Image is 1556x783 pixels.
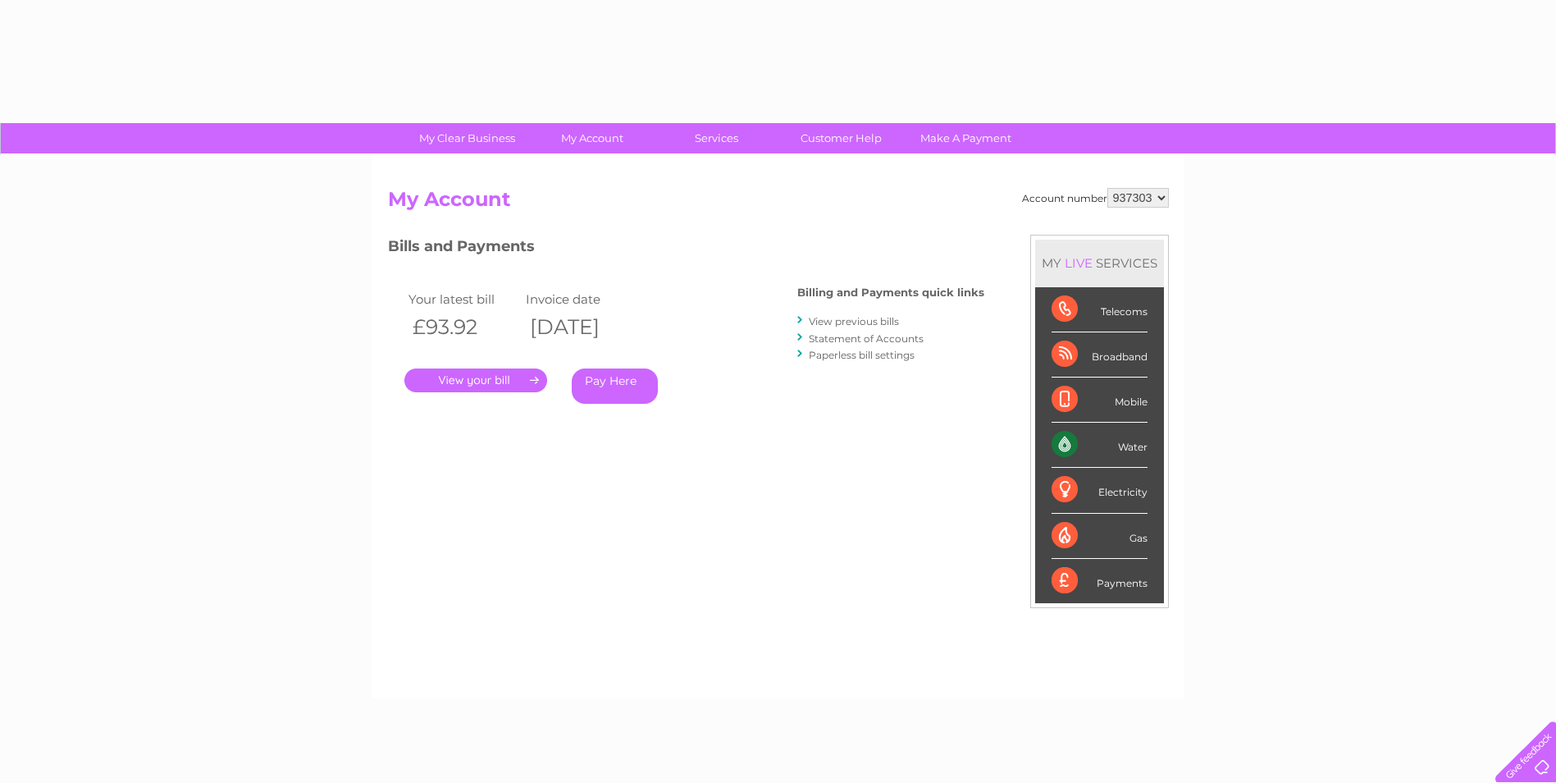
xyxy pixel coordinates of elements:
[1052,559,1148,603] div: Payments
[524,123,659,153] a: My Account
[649,123,784,153] a: Services
[404,288,522,310] td: Your latest bill
[399,123,535,153] a: My Clear Business
[773,123,909,153] a: Customer Help
[1052,468,1148,513] div: Electricity
[809,332,924,345] a: Statement of Accounts
[388,188,1169,219] h2: My Account
[809,315,899,327] a: View previous bills
[1052,332,1148,378] div: Broadband
[797,286,984,299] h4: Billing and Payments quick links
[522,288,640,310] td: Invoice date
[898,123,1034,153] a: Make A Payment
[404,369,547,392] a: .
[1052,287,1148,332] div: Telecoms
[1052,423,1148,468] div: Water
[1052,514,1148,559] div: Gas
[1052,378,1148,423] div: Mobile
[1035,240,1164,286] div: MY SERVICES
[388,235,984,263] h3: Bills and Payments
[809,349,915,361] a: Paperless bill settings
[522,310,640,344] th: [DATE]
[404,310,522,344] th: £93.92
[1022,188,1169,208] div: Account number
[572,369,658,404] a: Pay Here
[1061,255,1096,271] div: LIVE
